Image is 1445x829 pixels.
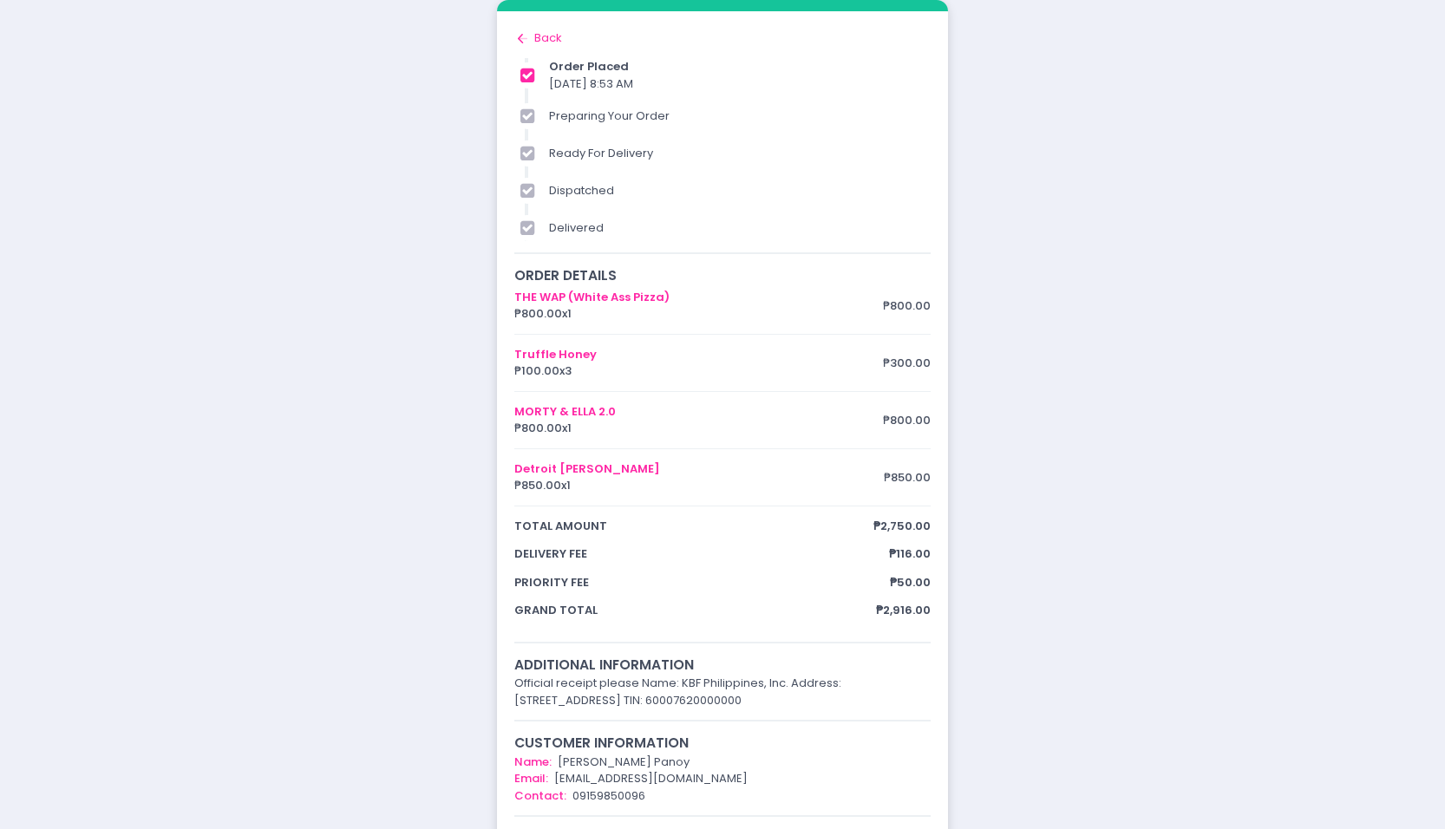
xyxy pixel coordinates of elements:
[514,518,873,535] span: total amount
[549,145,931,162] div: ready for delivery
[514,655,931,675] div: additional information
[549,219,931,237] div: delivered
[514,574,890,591] span: priority fee
[514,602,876,619] span: grand total
[549,182,931,199] div: dispatched
[549,58,931,75] div: order placed
[514,675,931,708] div: Official receipt please Name: KBF Philippines, Inc. Address: [STREET_ADDRESS] TIN: 60007620000000
[514,787,931,805] div: 09159850096
[514,754,931,771] div: [PERSON_NAME] Panoy
[514,29,931,47] div: Back
[514,733,931,753] div: customer information
[890,574,931,591] span: ₱50.00
[873,518,931,535] span: ₱2,750.00
[514,770,931,787] div: [EMAIL_ADDRESS][DOMAIN_NAME]
[549,75,633,92] span: [DATE] 8:53 AM
[889,545,931,563] span: ₱116.00
[549,108,931,125] div: preparing your order
[514,754,552,770] span: Name:
[876,602,931,619] span: ₱2,916.00
[514,265,931,285] div: order details
[514,770,548,787] span: Email:
[514,545,889,563] span: delivery fee
[514,787,566,804] span: Contact:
